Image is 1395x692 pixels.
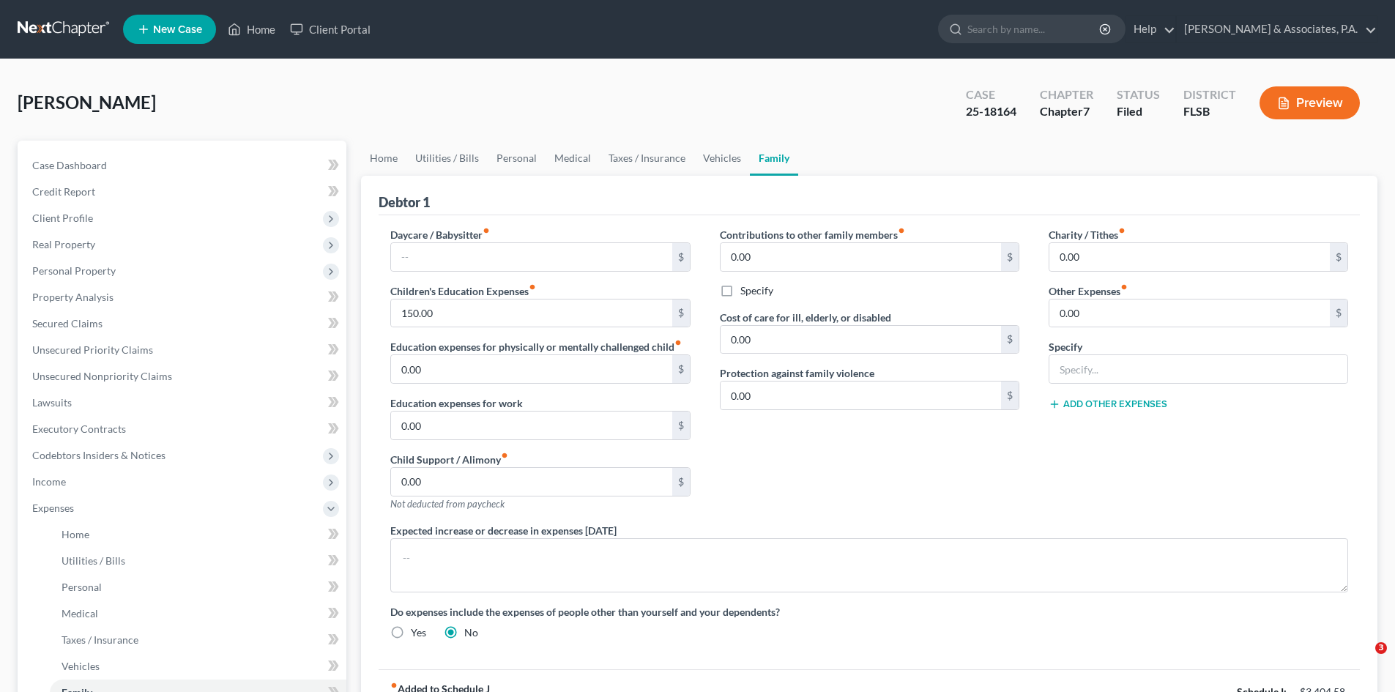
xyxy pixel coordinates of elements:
input: -- [391,412,672,439]
a: Credit Report [21,179,346,205]
a: Property Analysis [21,284,346,310]
a: Medical [50,600,346,627]
div: Chapter [1040,86,1093,103]
span: Client Profile [32,212,93,224]
span: Property Analysis [32,291,114,303]
span: 7 [1083,104,1090,118]
a: Home [50,521,346,548]
span: Case Dashboard [32,159,107,171]
div: Status [1117,86,1160,103]
input: -- [1049,243,1330,271]
div: District [1183,86,1236,103]
button: Add Other Expenses [1049,398,1167,410]
input: -- [391,243,672,271]
a: Vehicles [50,653,346,680]
label: Protection against family violence [720,365,874,381]
label: Charity / Tithes [1049,227,1126,242]
div: $ [1001,326,1019,354]
input: -- [391,468,672,496]
span: Lawsuits [32,396,72,409]
span: New Case [153,24,202,35]
input: Search by name... [967,15,1101,42]
span: Unsecured Priority Claims [32,343,153,356]
i: fiber_manual_record [501,452,508,459]
div: $ [672,300,690,327]
div: $ [672,468,690,496]
div: $ [672,355,690,383]
label: Other Expenses [1049,283,1128,299]
span: Executory Contracts [32,423,126,435]
label: Daycare / Babysitter [390,227,490,242]
label: Children's Education Expenses [390,283,536,299]
span: Vehicles [62,660,100,672]
input: -- [721,382,1001,409]
span: Income [32,475,66,488]
div: $ [1001,243,1019,271]
span: Unsecured Nonpriority Claims [32,370,172,382]
span: [PERSON_NAME] [18,92,156,113]
i: fiber_manual_record [529,283,536,291]
i: fiber_manual_record [390,682,398,689]
label: Child Support / Alimony [390,452,508,467]
input: -- [391,355,672,383]
a: Home [220,16,283,42]
span: Real Property [32,238,95,250]
input: -- [721,326,1001,354]
a: Personal [50,574,346,600]
span: Personal Property [32,264,116,277]
a: Lawsuits [21,390,346,416]
input: -- [1049,300,1330,327]
i: fiber_manual_record [898,227,905,234]
i: fiber_manual_record [1118,227,1126,234]
i: fiber_manual_record [1120,283,1128,291]
button: Preview [1260,86,1360,119]
input: -- [721,243,1001,271]
iframe: Intercom live chat [1345,642,1380,677]
a: Vehicles [694,141,750,176]
div: Debtor 1 [379,193,430,211]
a: Secured Claims [21,310,346,337]
div: Filed [1117,103,1160,120]
div: Chapter [1040,103,1093,120]
span: Utilities / Bills [62,554,125,567]
input: Specify... [1049,355,1347,383]
label: Expected increase or decrease in expenses [DATE] [390,523,617,538]
span: Home [62,528,89,540]
label: Cost of care for ill, elderly, or disabled [720,310,891,325]
span: Not deducted from paycheck [390,498,505,510]
div: $ [672,243,690,271]
span: Codebtors Insiders & Notices [32,449,165,461]
a: [PERSON_NAME] & Associates, P.A. [1177,16,1377,42]
span: Medical [62,607,98,620]
a: Medical [546,141,600,176]
label: Education expenses for physically or mentally challenged child [390,339,682,354]
label: No [464,625,478,640]
label: Specify [1049,339,1082,354]
span: Expenses [32,502,74,514]
label: Education expenses for work [390,395,523,411]
span: Taxes / Insurance [62,633,138,646]
a: Home [361,141,406,176]
a: Unsecured Nonpriority Claims [21,363,346,390]
a: Utilities / Bills [406,141,488,176]
label: Contributions to other family members [720,227,905,242]
a: Taxes / Insurance [50,627,346,653]
a: Taxes / Insurance [600,141,694,176]
div: $ [1330,300,1347,327]
i: fiber_manual_record [674,339,682,346]
i: fiber_manual_record [483,227,490,234]
div: $ [1330,243,1347,271]
div: $ [1001,382,1019,409]
label: Specify [740,283,773,298]
a: Utilities / Bills [50,548,346,574]
a: Client Portal [283,16,378,42]
a: Help [1126,16,1175,42]
a: Personal [488,141,546,176]
a: Case Dashboard [21,152,346,179]
a: Unsecured Priority Claims [21,337,346,363]
input: -- [391,300,672,327]
div: FLSB [1183,103,1236,120]
div: Case [966,86,1016,103]
div: 25-18164 [966,103,1016,120]
a: Executory Contracts [21,416,346,442]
